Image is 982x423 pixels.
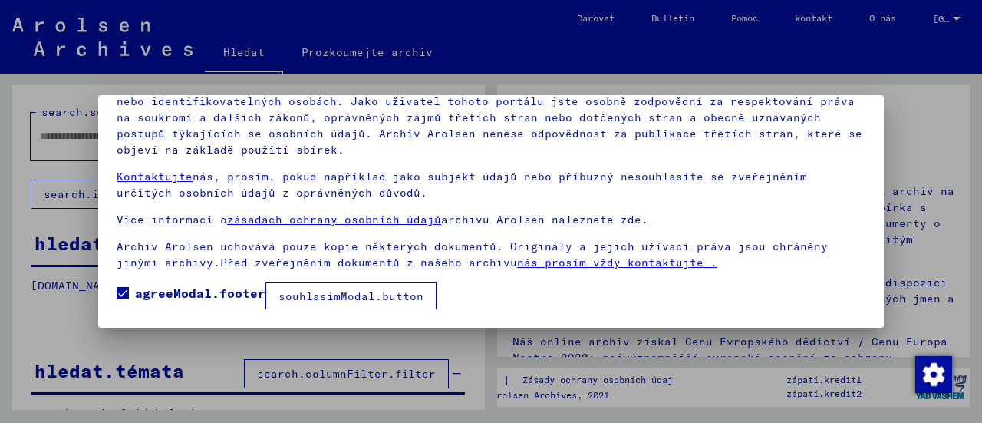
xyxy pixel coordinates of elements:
[117,170,807,200] font: , pokud například jako subjekt údajů nebo příbuzný nesouhlasíte se zveřejněním určitých osobních ...
[117,240,828,269] font: Archiv Arolsen uchovává pouze kopie některých dokumentů. Originály a jejich užívací práva jsou ch...
[441,213,648,226] font: archivu Arolsen naleznete zde.
[517,256,717,269] a: nás prosím vždy kontaktujte .
[265,282,437,311] button: souhlasímModal.button
[117,213,227,226] font: Více informací o
[193,170,269,183] font: nás, prosím
[135,286,265,301] font: agreeModal.footer
[915,356,952,393] img: Změna souhlasu
[117,170,193,183] a: Kontaktujte
[278,289,423,303] font: souhlasímModal.button
[220,256,517,269] font: Před zveřejněním dokumentů z našeho archivu
[227,213,441,226] a: zásadách ochrany osobních údajů
[117,78,862,157] font: Vezměte prosím na vědomí, že tento portál o nacistické perzekuci obsahuje citlivé údaje o identif...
